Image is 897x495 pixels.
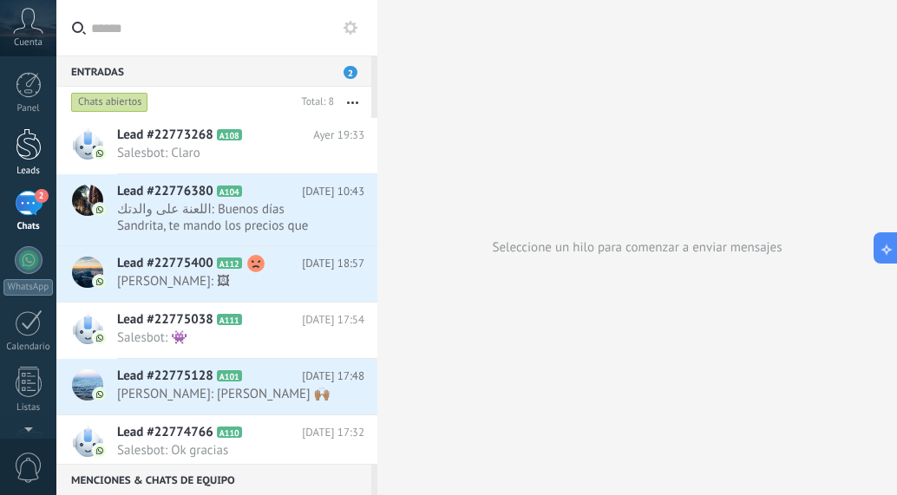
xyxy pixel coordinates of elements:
[313,127,364,144] span: Ayer 19:33
[117,368,213,385] span: Lead #22775128
[117,386,331,402] span: [PERSON_NAME]: [PERSON_NAME] 🙌🏽
[56,303,377,358] a: Lead #22775038 A111 [DATE] 17:54 Salesbot: 👾
[117,145,331,161] span: Salesbot: Claro
[94,204,106,216] img: com.amocrm.amocrmwa.svg
[344,66,357,79] span: 2
[217,186,242,197] span: A104
[117,183,213,200] span: Lead #22776380
[217,370,242,381] span: A101
[117,329,331,346] span: Salesbot: 👾
[94,147,106,160] img: com.amocrm.amocrmwa.svg
[35,189,49,203] span: 2
[117,311,213,329] span: Lead #22775038
[302,255,364,272] span: [DATE] 18:57
[56,464,371,495] div: Menciones & Chats de equipo
[94,445,106,457] img: com.amocrm.amocrmwa.svg
[217,129,242,140] span: A108
[56,359,377,414] a: Lead #22775128 A101 [DATE] 17:48 [PERSON_NAME]: [PERSON_NAME] 🙌🏽
[217,427,242,438] span: A110
[94,276,106,288] img: com.amocrm.amocrmwa.svg
[217,257,242,269] span: A112
[302,368,364,385] span: [DATE] 17:48
[56,246,377,302] a: Lead #22775400 A112 [DATE] 18:57 [PERSON_NAME]: 🖼
[302,424,364,441] span: [DATE] 17:32
[56,118,377,173] a: Lead #22773268 A108 Ayer 19:33 Salesbot: Claro
[71,92,148,113] div: Chats abiertos
[117,442,331,459] span: Salesbot: Ok gracias
[56,174,377,245] a: Lead #22776380 A104 [DATE] 10:43 اللعنة على والدتك: Buenos días Sandrita, te mando los precios qu...
[117,201,331,234] span: اللعنة على والدتك: Buenos días Sandrita, te mando los precios que compramos los dos loft
[295,94,334,111] div: Total: 8
[117,255,213,272] span: Lead #22775400
[3,221,54,232] div: Chats
[302,311,364,329] span: [DATE] 17:54
[56,55,371,87] div: Entradas
[3,279,53,296] div: WhatsApp
[14,37,43,49] span: Cuenta
[94,332,106,344] img: com.amocrm.amocrmwa.svg
[3,402,54,414] div: Listas
[117,424,213,441] span: Lead #22774766
[217,314,242,325] span: A111
[56,415,377,471] a: Lead #22774766 A110 [DATE] 17:32 Salesbot: Ok gracias
[334,87,371,118] button: Más
[3,103,54,114] div: Panel
[3,166,54,177] div: Leads
[3,342,54,353] div: Calendario
[94,388,106,401] img: com.amocrm.amocrmwa.svg
[117,127,213,144] span: Lead #22773268
[117,273,331,290] span: [PERSON_NAME]: 🖼
[302,183,364,200] span: [DATE] 10:43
